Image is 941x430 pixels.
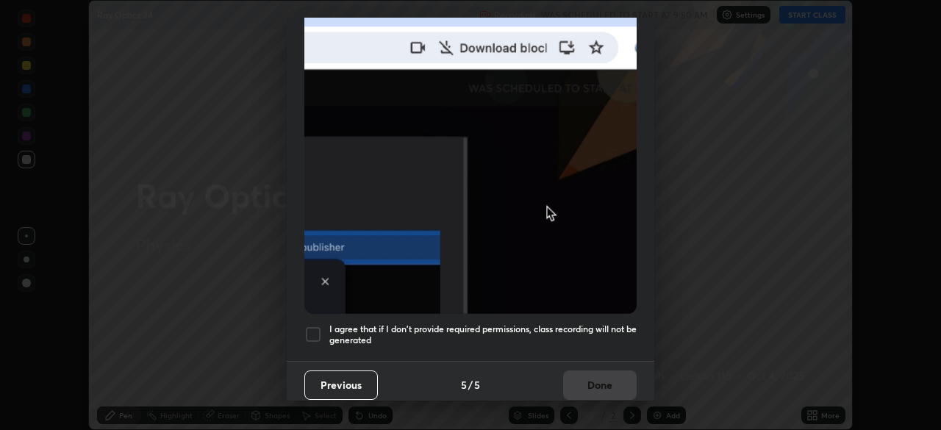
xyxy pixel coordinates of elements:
h4: 5 [461,377,467,393]
h4: / [468,377,473,393]
h5: I agree that if I don't provide required permissions, class recording will not be generated [329,323,637,346]
h4: 5 [474,377,480,393]
button: Previous [304,370,378,400]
